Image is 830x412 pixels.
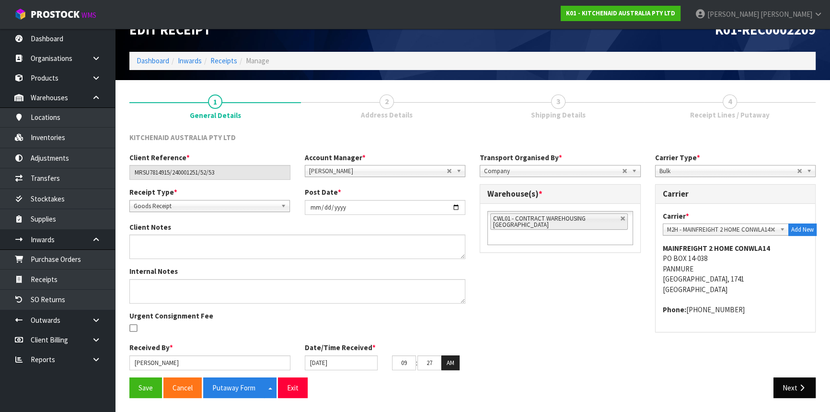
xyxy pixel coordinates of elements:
[178,56,202,65] a: Inwards
[551,94,565,109] span: 3
[667,224,770,235] span: M2H - MAINFREIGHT 2 HOME CONWLA14
[305,187,341,197] label: Post Date
[663,189,808,199] h3: Carrier
[659,165,797,177] span: Bulk
[203,377,265,398] button: Putaway Form
[487,189,633,199] h3: Warehouse(s)
[663,243,808,294] address: PO BOX 14-038 PANMURE [GEOGRAPHIC_DATA], 1741 [GEOGRAPHIC_DATA]
[129,187,177,197] label: Receipt Type
[208,94,222,109] span: 1
[137,56,169,65] a: Dashboard
[129,377,162,398] button: Save
[129,21,211,38] span: Edit Receipt
[561,6,680,21] a: K01 - KITCHENAID AUSTRALIA PTY LTD
[715,21,816,38] span: K01-REC0002209
[493,214,586,229] span: CWL01 - CONTRACT WAREHOUSING [GEOGRAPHIC_DATA]
[655,153,700,163] label: Carrier Type
[129,342,173,353] label: Received By
[773,377,816,398] button: Next
[361,110,413,120] span: Address Details
[210,56,237,65] a: Receipts
[663,244,770,253] strong: MAINFREIGHT 2 HOME CONWLA14
[129,133,236,142] span: KITCHENAID AUSTRALIA PTY LTD
[788,224,817,236] button: Add New
[566,9,675,17] strong: K01 - KITCHENAID AUSTRALIA PTY LTD
[129,125,816,405] span: General Details
[392,355,416,370] input: HH
[129,165,290,180] input: Client Reference
[663,305,808,315] address: [PHONE_NUMBER]
[163,377,202,398] button: Cancel
[305,342,376,353] label: Date/Time Received
[723,94,737,109] span: 4
[129,266,178,276] label: Internal Notes
[484,165,622,177] span: Company
[417,355,441,370] input: MM
[246,56,269,65] span: Manage
[480,153,562,163] label: Transport Organised By
[441,355,460,371] button: AM
[707,10,759,19] span: [PERSON_NAME]
[531,110,586,120] span: Shipping Details
[309,165,447,177] span: [PERSON_NAME]
[31,8,80,21] span: ProStock
[380,94,394,109] span: 2
[305,153,366,163] label: Account Manager
[305,355,378,370] input: Date/Time received
[129,222,171,232] label: Client Notes
[81,11,96,20] small: WMS
[190,110,241,120] span: General Details
[129,311,213,321] label: Urgent Consignment Fee
[134,200,277,212] span: Goods Receipt
[761,10,812,19] span: [PERSON_NAME]
[278,377,308,398] button: Exit
[416,355,417,371] td: :
[663,211,689,221] label: Carrier
[663,305,686,314] strong: phone
[129,153,190,163] label: Client Reference
[14,8,26,20] img: cube-alt.png
[690,110,770,120] span: Receipt Lines / Putaway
